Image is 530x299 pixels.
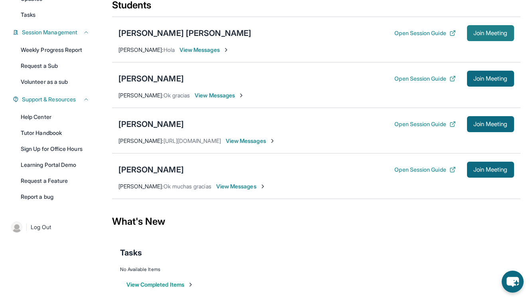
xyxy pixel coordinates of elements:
[31,223,51,231] span: Log Out
[473,76,508,81] span: Join Meeting
[195,91,244,99] span: View Messages
[8,218,94,236] a: |Log Out
[394,166,455,174] button: Open Session Guide
[118,92,164,99] span: [PERSON_NAME] :
[126,281,194,289] button: View Completed Items
[16,75,94,89] a: Volunteer as a sub
[120,247,142,258] span: Tasks
[118,119,184,130] div: [PERSON_NAME]
[260,183,266,190] img: Chevron-Right
[118,164,184,175] div: [PERSON_NAME]
[164,92,190,99] span: Ok gracias
[179,46,229,54] span: View Messages
[467,71,514,87] button: Join Meeting
[394,75,455,83] button: Open Session Guide
[19,28,89,36] button: Session Management
[16,8,94,22] a: Tasks
[394,29,455,37] button: Open Session Guide
[269,138,276,144] img: Chevron-Right
[473,167,508,172] span: Join Meeting
[16,174,94,188] a: Request a Feature
[226,137,276,145] span: View Messages
[238,92,244,99] img: Chevron-Right
[473,31,508,36] span: Join Meeting
[118,28,252,39] div: [PERSON_NAME] [PERSON_NAME]
[118,183,164,190] span: [PERSON_NAME] :
[502,271,524,293] button: chat-button
[19,95,89,103] button: Support & Resources
[118,137,164,144] span: [PERSON_NAME] :
[112,204,520,239] div: What's New
[118,46,164,53] span: [PERSON_NAME] :
[16,190,94,204] a: Report a bug
[22,28,77,36] span: Session Management
[164,46,175,53] span: Hola
[216,182,266,190] span: View Messages
[473,122,508,127] span: Join Meeting
[467,162,514,178] button: Join Meeting
[164,137,221,144] span: [URL][DOMAIN_NAME]
[16,126,94,140] a: Tutor Handbook
[394,120,455,128] button: Open Session Guide
[16,142,94,156] a: Sign Up for Office Hours
[16,59,94,73] a: Request a Sub
[16,110,94,124] a: Help Center
[223,47,229,53] img: Chevron-Right
[164,183,211,190] span: Ok muchas gracias
[21,11,35,19] span: Tasks
[11,222,22,233] img: user-img
[16,158,94,172] a: Learning Portal Demo
[467,116,514,132] button: Join Meeting
[16,43,94,57] a: Weekly Progress Report
[22,95,76,103] span: Support & Resources
[26,222,28,232] span: |
[120,266,512,273] div: No Available Items
[467,25,514,41] button: Join Meeting
[118,73,184,84] div: [PERSON_NAME]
